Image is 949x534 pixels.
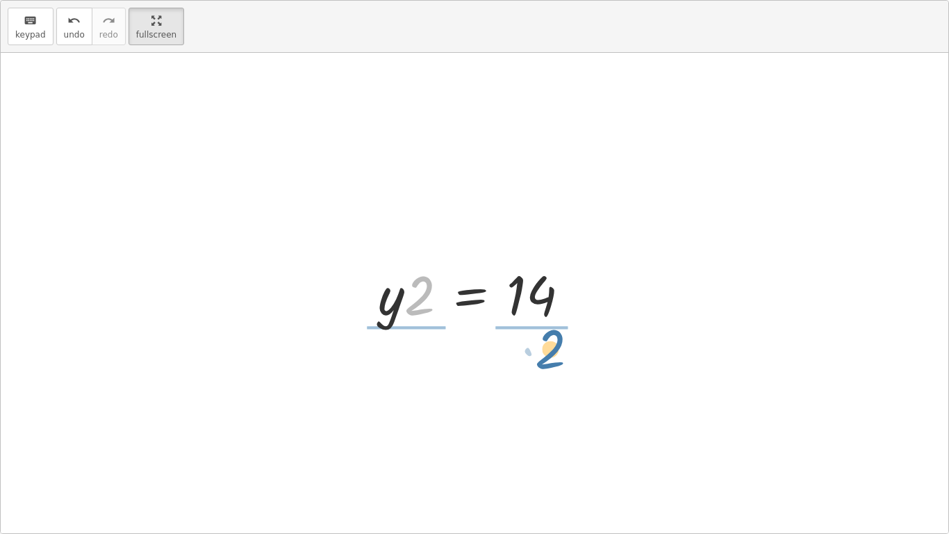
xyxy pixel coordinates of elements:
button: redoredo [92,8,126,45]
button: keyboardkeypad [8,8,53,45]
i: undo [67,13,81,29]
span: fullscreen [136,30,176,40]
span: undo [64,30,85,40]
i: redo [102,13,115,29]
span: redo [99,30,118,40]
span: keypad [15,30,46,40]
i: keyboard [24,13,37,29]
button: fullscreen [129,8,184,45]
button: undoundo [56,8,92,45]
